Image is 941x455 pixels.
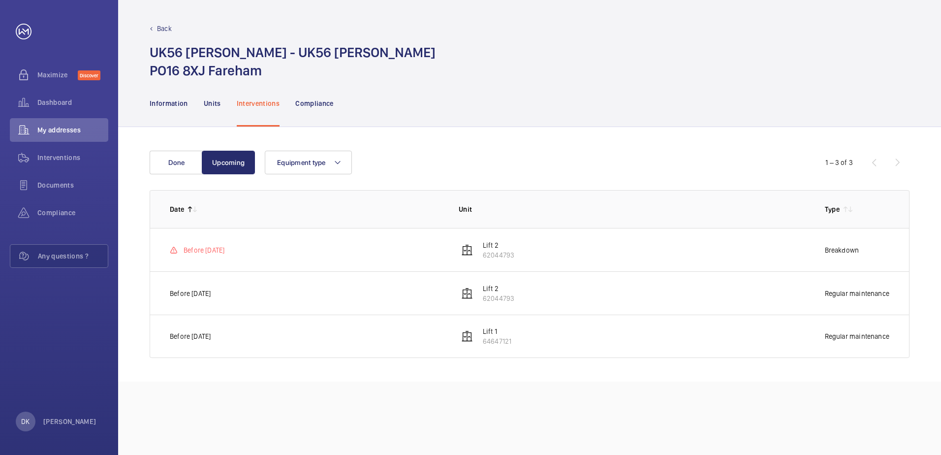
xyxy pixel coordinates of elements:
[37,97,108,107] span: Dashboard
[825,245,859,255] p: Breakdown
[170,331,211,341] p: Before [DATE]
[825,331,889,341] p: Regular maintenance
[825,289,889,298] p: Regular maintenance
[43,417,96,426] p: [PERSON_NAME]
[37,153,108,162] span: Interventions
[150,43,436,80] h1: UK56 [PERSON_NAME] - UK56 [PERSON_NAME] PO16 8XJ Fareham
[265,151,352,174] button: Equipment type
[204,98,221,108] p: Units
[461,330,473,342] img: elevator.svg
[150,98,188,108] p: Information
[825,158,853,167] div: 1 – 3 of 3
[37,125,108,135] span: My addresses
[483,326,511,336] p: Lift 1
[277,159,326,166] span: Equipment type
[170,289,211,298] p: Before [DATE]
[461,288,473,299] img: elevator.svg
[295,98,334,108] p: Compliance
[37,208,108,218] span: Compliance
[483,240,514,250] p: Lift 2
[459,204,809,214] p: Unit
[483,293,514,303] p: 62044793
[157,24,172,33] p: Back
[825,204,840,214] p: Type
[38,251,108,261] span: Any questions ?
[150,151,203,174] button: Done
[483,250,514,260] p: 62044793
[184,245,224,255] p: Before [DATE]
[483,336,511,346] p: 64647121
[237,98,280,108] p: Interventions
[21,417,30,426] p: DK
[37,180,108,190] span: Documents
[78,70,100,80] span: Discover
[461,244,473,256] img: elevator.svg
[202,151,255,174] button: Upcoming
[170,204,184,214] p: Date
[37,70,78,80] span: Maximize
[483,284,514,293] p: Lift 2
